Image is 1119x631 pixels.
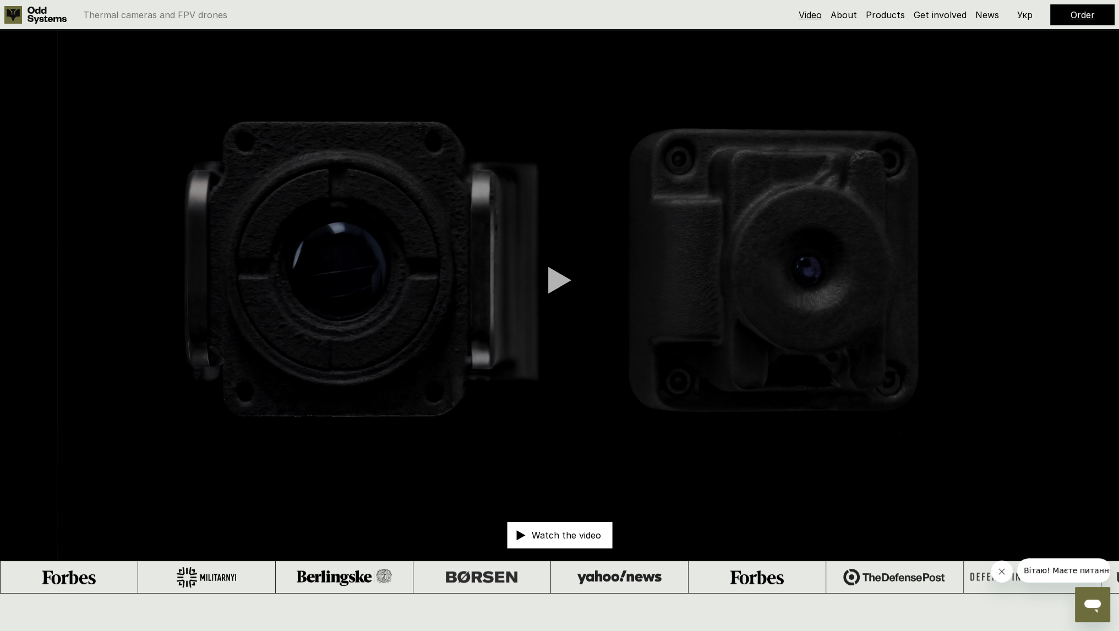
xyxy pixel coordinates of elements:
a: Order [1071,9,1095,20]
a: Products [866,9,905,20]
iframe: Button to launch messaging window [1075,587,1110,622]
iframe: Message from company [1017,558,1110,583]
a: Video [799,9,822,20]
p: Watch the video [532,531,601,540]
a: News [975,9,999,20]
iframe: Close message [991,561,1013,583]
p: Укр [1017,10,1033,19]
p: Thermal cameras and FPV drones [83,10,227,19]
span: Вітаю! Маєте питання? [7,8,101,17]
a: Get involved [914,9,967,20]
a: About [831,9,857,20]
